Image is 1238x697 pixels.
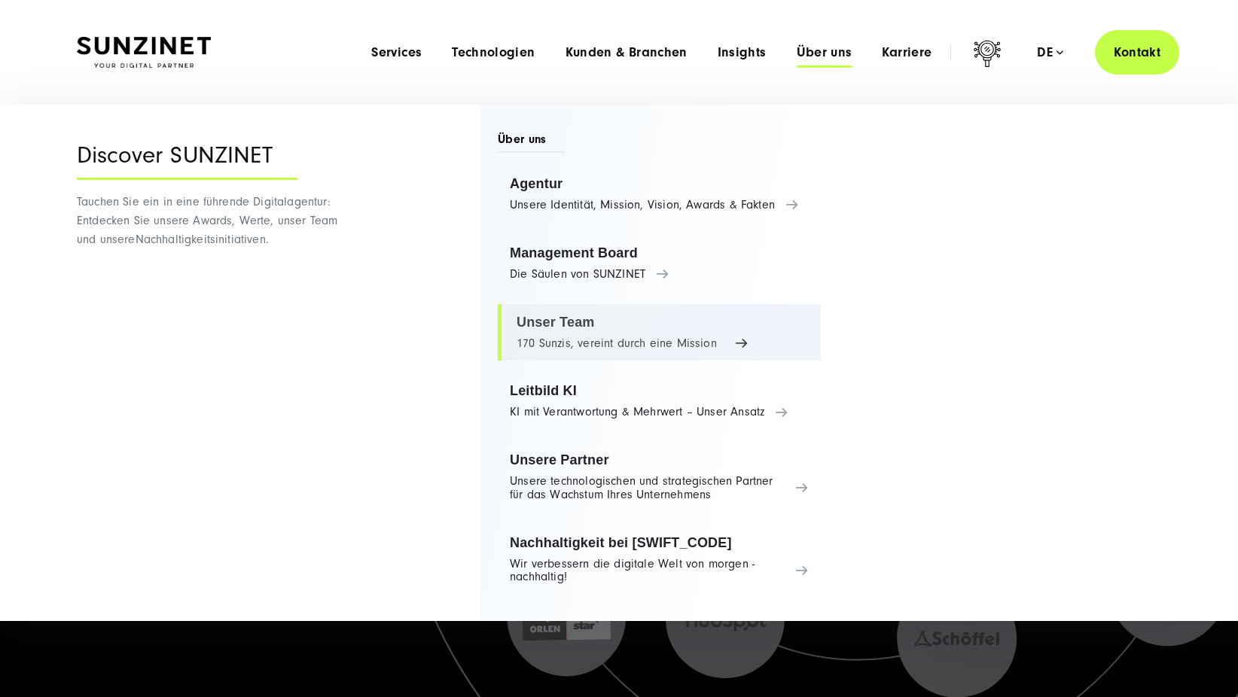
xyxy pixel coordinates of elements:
span: Über uns [498,131,565,153]
div: Discover SUNZINET [77,142,297,180]
a: Kunden & Branchen [566,45,688,60]
span: Tauchen Sie ein in eine führende Digitalagentur: Entdecken Sie unsere Awards, Werte, unser Team u... [77,195,337,246]
img: SUNZINET Full Service Digital Agentur [77,37,211,68]
a: Agentur Unsere Identität, Mission, Vision, Awards & Fakten [498,166,821,223]
a: Über uns [797,45,852,60]
a: Insights [718,45,767,60]
div: de [1037,45,1063,60]
a: Management Board Die Säulen von SUNZINET [498,235,821,292]
a: Services [371,45,422,60]
a: Nachhaltigkeit bei [SWIFT_CODE] Wir verbessern die digitale Welt von morgen - nachhaltig! [498,525,821,595]
div: Nachhaltigkeitsinitiativen. [77,105,359,621]
a: Unser Team 170 Sunzis, vereint durch eine Mission [498,304,821,361]
a: Karriere [882,45,932,60]
a: Unsere Partner Unsere technologischen und strategischen Partner für das Wachstum Ihres Unternehmens [498,442,821,513]
a: Leitbild KI KI mit Verantwortung & Mehrwert – Unser Ansatz [498,373,821,430]
a: Technologien [452,45,535,60]
a: Kontakt [1095,30,1179,75]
